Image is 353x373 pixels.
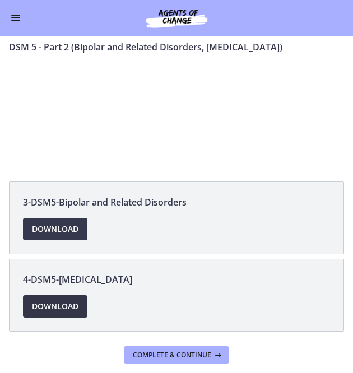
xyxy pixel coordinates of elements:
[9,40,331,54] h3: DSM 5 - Part 2 (Bipolar and Related Disorders, [MEDICAL_DATA])
[124,346,229,364] button: Complete & continue
[23,218,87,240] a: Download
[32,300,78,313] span: Download
[133,351,211,360] span: Complete & continue
[9,11,22,25] button: Enable menu
[32,222,78,236] span: Download
[23,295,87,318] a: Download
[120,7,233,29] img: Agents of Change
[23,273,330,286] span: 4-DSM5-[MEDICAL_DATA]
[23,195,330,209] span: 3-DSM5-Bipolar and Related Disorders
